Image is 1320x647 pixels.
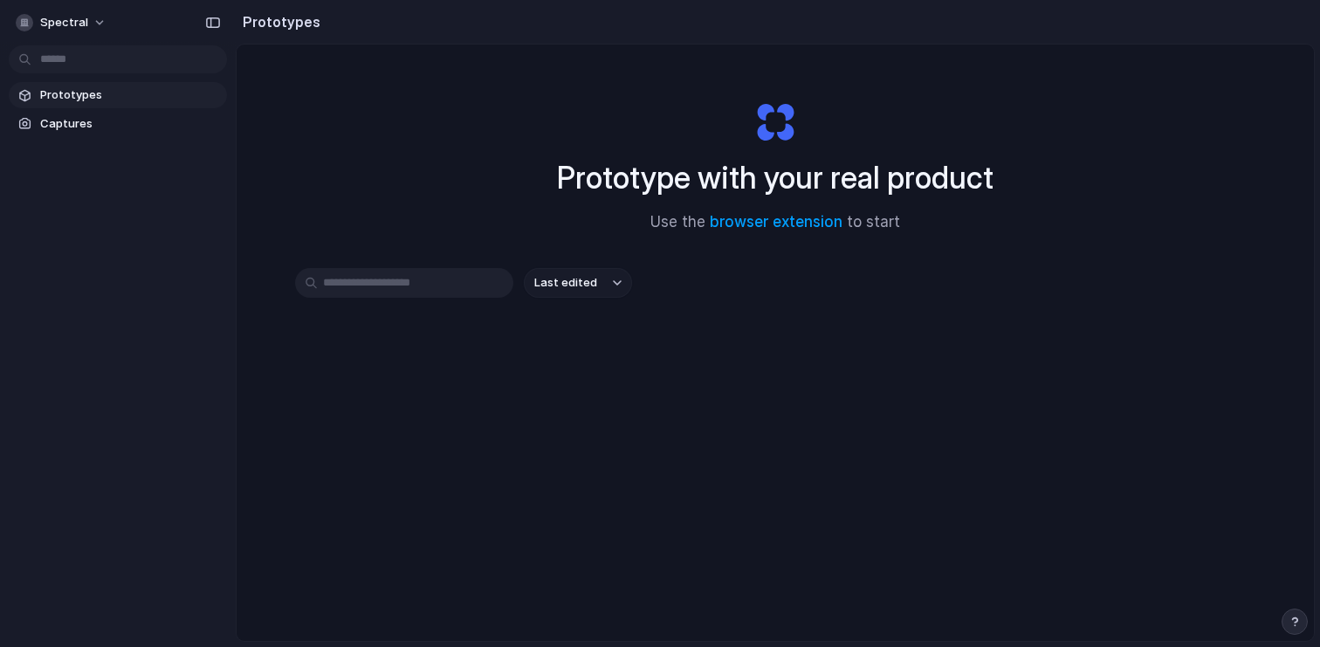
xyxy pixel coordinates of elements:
[9,111,227,137] a: Captures
[40,14,88,31] span: Spectral
[524,268,632,298] button: Last edited
[40,86,220,104] span: Prototypes
[9,9,115,37] button: Spectral
[236,11,320,32] h2: Prototypes
[40,115,220,133] span: Captures
[534,274,597,292] span: Last edited
[650,211,900,234] span: Use the to start
[710,213,842,231] a: browser extension
[557,155,993,201] h1: Prototype with your real product
[9,82,227,108] a: Prototypes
